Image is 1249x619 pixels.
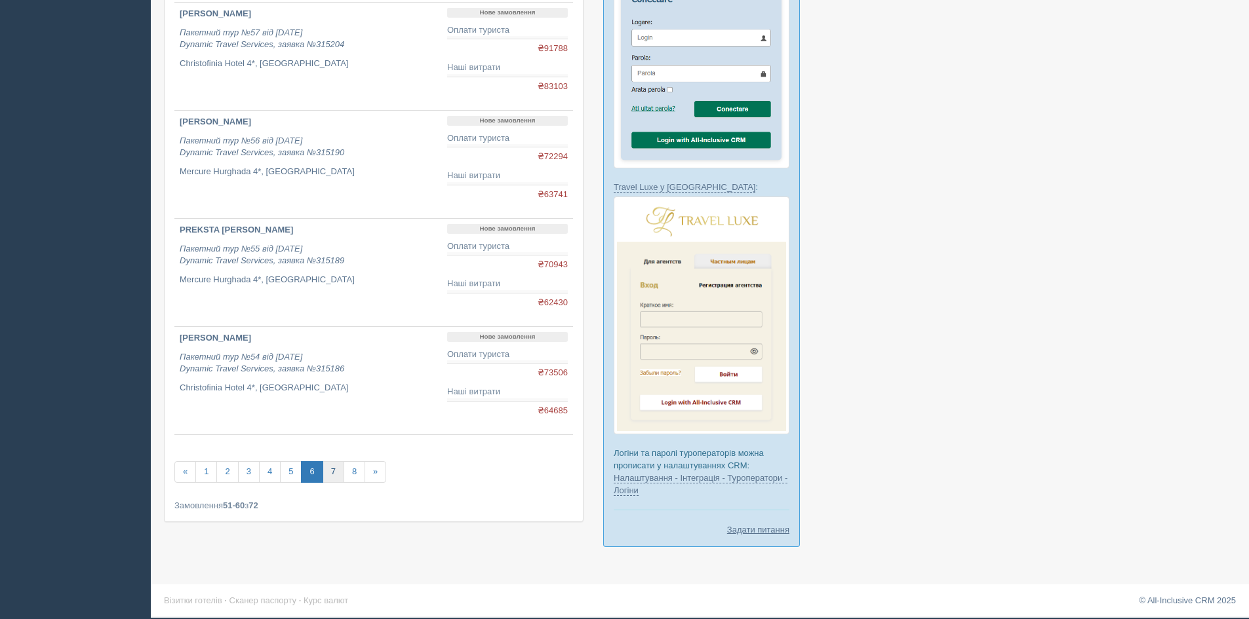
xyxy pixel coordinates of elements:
[447,386,568,398] div: Наші витрати
[447,240,568,253] div: Оплати туриста
[195,461,217,483] a: 1
[280,461,302,483] a: 5
[174,219,442,326] a: PREKSTA [PERSON_NAME] Пакетний тур №55 від [DATE]Dynamic Travel Services, заявка №315189 Mercure ...
[447,8,568,18] p: Нове замовлення
[174,111,442,218] a: [PERSON_NAME] Пакетний тур №56 від [DATE]Dynamic Travel Services, заявка №315190 Mercure Hurghada...
[180,9,251,18] b: [PERSON_NAME]
[538,367,568,379] span: ₴73506
[447,170,568,182] div: Наші витрати
[180,274,437,286] p: Mercure Hurghada 4*, [GEOGRAPHIC_DATA]
[174,327,442,434] a: [PERSON_NAME] Пакетний тур №54 від [DATE]Dynamic Travel Services, заявка №315186 Christofinia Hot...
[180,136,344,158] i: Пакетний тур №56 від [DATE] Dynamic Travel Services, заявка №315190
[299,595,302,605] span: ·
[447,24,568,37] div: Оплати туриста
[238,461,260,483] a: 3
[174,3,442,110] a: [PERSON_NAME] Пакетний тур №57 від [DATE]Dynamic Travel Services, заявка №315204 Christofinia Hot...
[447,116,568,126] p: Нове замовлення
[365,461,386,483] a: »
[180,225,293,234] b: PREKSTA [PERSON_NAME]
[538,189,568,201] span: ₴63741
[229,595,296,605] a: Сканер паспорту
[180,333,251,343] b: [PERSON_NAME]
[447,224,568,234] p: Нове замовлення
[614,181,789,193] p: :
[447,132,568,145] div: Оплати туриста
[538,259,568,271] span: ₴70943
[180,382,437,394] p: Christofinia Hotel 4*, [GEOGRAPHIC_DATA]
[180,244,344,266] i: Пакетний тур №55 від [DATE] Dynamic Travel Services, заявка №315189
[538,297,568,309] span: ₴62430
[180,28,344,50] i: Пакетний тур №57 від [DATE] Dynamic Travel Services, заявка №315204
[538,81,568,93] span: ₴83103
[180,58,437,70] p: Christofinia Hotel 4*, [GEOGRAPHIC_DATA]
[538,151,568,163] span: ₴72294
[323,461,344,483] a: 7
[447,278,568,290] div: Наші витрати
[259,461,281,483] a: 4
[180,352,344,374] i: Пакетний тур №54 від [DATE] Dynamic Travel Services, заявка №315186
[180,117,251,126] b: [PERSON_NAME]
[447,62,568,74] div: Наші витрати
[727,523,789,536] a: Задати питання
[344,461,365,483] a: 8
[301,461,323,483] a: 6
[614,197,789,434] img: travel-luxe-%D0%BB%D0%BE%D0%B3%D0%B8%D0%BD-%D1%87%D0%B5%D1%80%D0%B5%D0%B7-%D1%81%D1%80%D0%BC-%D0%...
[248,500,258,510] b: 72
[216,461,238,483] a: 2
[614,473,787,496] a: Налаштування - Інтеграція - Туроператори - Логіни
[538,43,568,55] span: ₴91788
[174,461,196,483] a: «
[614,447,789,497] p: Логіни та паролі туроператорів можна прописати у налаштуваннях CRM:
[538,405,568,417] span: ₴64685
[174,499,573,512] div: Замовлення з
[614,182,755,193] a: Travel Luxe у [GEOGRAPHIC_DATA]
[447,348,568,361] div: Оплати туриста
[223,500,245,510] b: 51-60
[180,166,437,178] p: Mercure Hurghada 4*, [GEOGRAPHIC_DATA]
[224,595,227,605] span: ·
[447,332,568,342] p: Нове замовлення
[304,595,348,605] a: Курс валют
[1139,595,1236,605] a: © All-Inclusive CRM 2025
[164,595,222,605] a: Візитки готелів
